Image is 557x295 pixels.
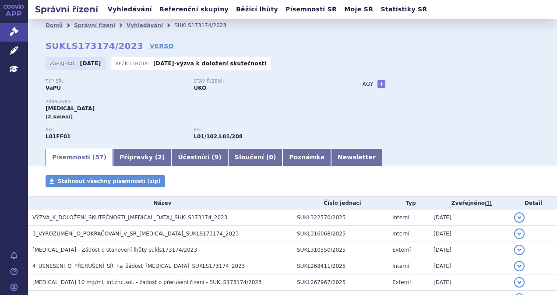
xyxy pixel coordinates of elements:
a: Správní řízení [74,22,115,28]
span: Stáhnout všechny písemnosti (zip) [58,178,161,184]
p: RS: [194,127,333,133]
a: Moje SŘ [342,4,376,15]
a: Vyhledávání [105,4,155,15]
td: [DATE] [429,242,510,258]
button: detail [514,212,525,223]
li: SUKLS173174/2023 [174,19,238,32]
h2: Správní řízení [28,3,105,15]
p: ATC: [46,127,185,133]
th: Číslo jednací [293,197,388,210]
a: Účastníci (9) [171,149,228,166]
td: SUKL322570/2025 [293,210,388,226]
span: OPDIVO 10 mg/ml, inf.cnc.sol. - žádost o přerušení řízení - SUKLS173174/2023 [32,279,262,285]
a: VERSO [150,42,174,50]
p: Stav řízení: [194,79,333,84]
a: výzva k doložení skutečnosti [176,60,267,67]
span: Interní [392,263,409,269]
p: - [153,60,266,67]
span: Zahájeno: [50,60,78,67]
span: 4_USNESENÍ_O_PŘERUŠENÍ_SŘ_na_žádost_OPDIVO_SUKLS173174_2023 [32,263,245,269]
span: (2 balení) [46,114,73,119]
p: Typ SŘ: [46,79,185,84]
span: Interní [392,231,409,237]
span: 57 [95,154,103,161]
span: 2 [158,154,162,161]
td: SUKL316068/2025 [293,226,388,242]
strong: nivolumab k léčbě metastazujícího kolorektálního karcinomu [219,133,243,140]
h3: Tagy [360,79,374,89]
a: Písemnosti SŘ [283,4,339,15]
a: Referenční skupiny [157,4,231,15]
th: Detail [510,197,557,210]
a: Běžící lhůty [233,4,281,15]
a: Poznámka [282,149,331,166]
a: Stáhnout všechny písemnosti (zip) [46,175,165,187]
td: [DATE] [429,226,510,242]
span: 0 [269,154,273,161]
span: Běžící lhůta: [116,60,151,67]
span: Externí [392,247,411,253]
span: 9 [215,154,219,161]
a: Písemnosti (57) [46,149,113,166]
strong: VaPÚ [46,85,61,91]
strong: [DATE] [80,60,101,67]
button: detail [514,245,525,255]
p: Přípravky: [46,99,342,105]
span: Interní [392,214,409,221]
button: detail [514,277,525,288]
td: [DATE] [429,210,510,226]
td: SUKL310550/2025 [293,242,388,258]
strong: SUKLS173174/2023 [46,41,143,51]
td: [DATE] [429,274,510,291]
strong: nivolumab [194,133,217,140]
button: detail [514,261,525,271]
strong: NIVOLUMAB [46,133,71,140]
th: Typ [388,197,429,210]
span: [MEDICAL_DATA] [46,105,95,112]
a: Statistiky SŘ [378,4,430,15]
span: VÝZVA_K_DOLOŽENÍ_SKUTEČNOSTI_OPDIVO_SUKLS173174_2023 [32,214,227,221]
strong: UKO [194,85,206,91]
td: SUKL268411/2025 [293,258,388,274]
th: Název [28,197,293,210]
th: Zveřejněno [429,197,510,210]
td: [DATE] [429,258,510,274]
span: Externí [392,279,411,285]
td: SUKL267967/2025 [293,274,388,291]
span: OPDIVO - Žádost o stanovení lhůty sukls173174/2023 [32,247,197,253]
a: Sloučení (0) [228,149,282,166]
a: Domů [46,22,63,28]
abbr: (?) [485,200,492,207]
a: Přípravky (2) [113,149,171,166]
strong: [DATE] [153,60,174,67]
a: + [377,80,385,88]
span: 3_VYROZUMĚNÍ_O_POKRAČOVÁNÍ_V_SŘ_OPDIVO_SUKLS173174_2023 [32,231,239,237]
button: detail [514,228,525,239]
a: Newsletter [331,149,382,166]
div: , [194,127,342,140]
a: Vyhledávání [127,22,163,28]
